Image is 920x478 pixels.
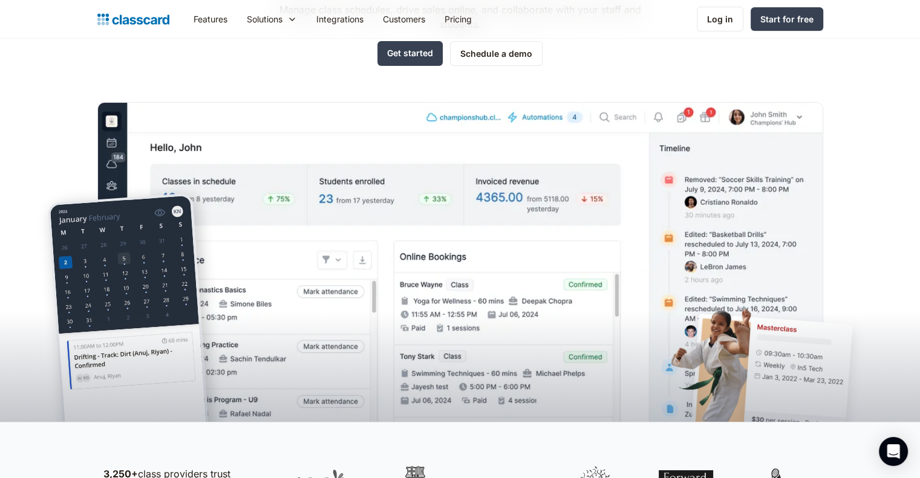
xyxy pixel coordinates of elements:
div: Open Intercom Messenger [879,437,908,466]
a: Log in [697,7,743,31]
a: Integrations [307,5,373,33]
div: Log in [707,13,733,25]
a: home [97,11,169,28]
a: Get started [377,41,443,66]
a: Pricing [435,5,481,33]
div: Solutions [237,5,307,33]
a: Features [184,5,237,33]
a: Customers [373,5,435,33]
div: Solutions [247,13,282,25]
a: Schedule a demo [450,41,543,66]
div: Start for free [760,13,814,25]
a: Start for free [751,7,823,31]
